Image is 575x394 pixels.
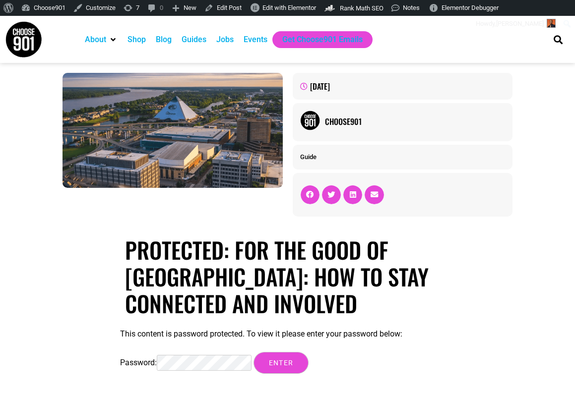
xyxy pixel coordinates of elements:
a: Guide [300,153,317,161]
div: About [80,31,123,48]
input: Enter [254,352,309,374]
div: Share on twitter [322,185,341,204]
h1: Protected: For the Good of [GEOGRAPHIC_DATA]: How to Stay Connected and Involved [125,236,450,317]
span: [PERSON_NAME] [496,20,544,27]
span: Rank Math SEO [340,4,383,12]
div: Search [550,31,566,48]
a: Events [244,34,267,46]
a: Blog [156,34,172,46]
label: Password: [120,358,252,367]
nav: Main nav [80,31,538,48]
a: Shop [128,34,146,46]
a: Guides [182,34,206,46]
div: Share on email [365,185,383,204]
div: Share on linkedin [343,185,362,204]
a: Get Choose901 Emails [282,34,363,46]
a: Jobs [216,34,234,46]
p: This content is password protected. To view it please enter your password below: [120,328,455,340]
a: About [85,34,106,46]
div: Share on facebook [301,185,319,204]
a: Choose901 [325,115,506,127]
a: Howdy, [472,16,560,32]
time: [DATE] [310,80,330,92]
input: Password: [157,355,252,371]
img: Picture of Choose901 [300,111,320,130]
span: Edit with Elementor [262,4,316,11]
